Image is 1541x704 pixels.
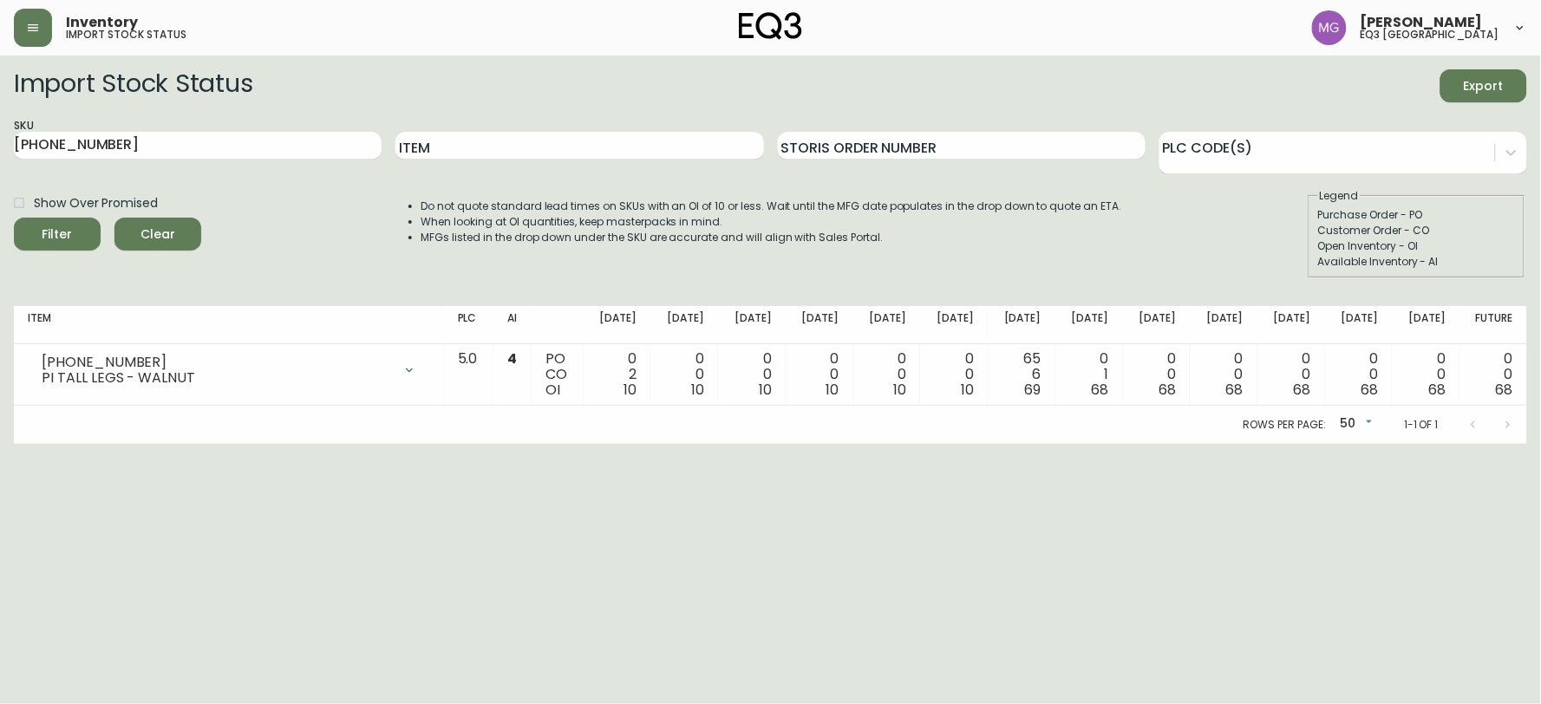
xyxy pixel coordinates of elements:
[1244,417,1326,433] p: Rows per page:
[421,214,1122,230] li: When looking at OI quantities, keep masterpacks in mind.
[650,306,718,344] th: [DATE]
[1361,29,1499,40] h5: eq3 [GEOGRAPHIC_DATA]
[1190,306,1257,344] th: [DATE]
[14,306,444,344] th: Item
[1454,75,1513,97] span: Export
[1294,380,1311,400] span: 68
[545,380,560,400] span: OI
[1496,380,1513,400] span: 68
[444,306,493,344] th: PLC
[42,224,73,245] div: Filter
[493,306,532,344] th: AI
[597,351,637,398] div: 0 2
[867,351,907,398] div: 0 0
[1318,223,1516,238] div: Customer Order - CO
[1137,351,1177,398] div: 0 0
[1002,351,1041,398] div: 65 6
[732,351,772,398] div: 0 0
[1318,188,1361,204] legend: Legend
[718,306,786,344] th: [DATE]
[1092,380,1109,400] span: 68
[42,355,392,370] div: [PHONE_NUMBER]
[421,199,1122,214] li: Do not quote standard lead times on SKUs with an OI of 10 or less. Wait until the MFG date popula...
[114,218,201,251] button: Clear
[1055,306,1123,344] th: [DATE]
[786,306,853,344] th: [DATE]
[128,224,187,245] span: Clear
[421,230,1122,245] li: MFGs listed in the drop down under the SKU are accurate and will align with Sales Portal.
[759,380,772,400] span: 10
[1226,380,1244,400] span: 68
[1404,417,1439,433] p: 1-1 of 1
[1428,380,1446,400] span: 68
[934,351,974,398] div: 0 0
[988,306,1055,344] th: [DATE]
[42,370,392,386] div: PI TALL LEGS - WALNUT
[507,349,517,368] span: 4
[826,380,839,400] span: 10
[1440,69,1527,102] button: Export
[1473,351,1513,398] div: 0 0
[1159,380,1176,400] span: 68
[1361,16,1483,29] span: [PERSON_NAME]
[1257,306,1325,344] th: [DATE]
[545,351,569,398] div: PO CO
[961,380,974,400] span: 10
[1312,10,1347,45] img: de8837be2a95cd31bb7c9ae23fe16153
[624,380,637,400] span: 10
[1406,351,1446,398] div: 0 0
[1318,238,1516,254] div: Open Inventory - OI
[1204,351,1244,398] div: 0 0
[1325,306,1393,344] th: [DATE]
[584,306,651,344] th: [DATE]
[920,306,988,344] th: [DATE]
[1318,254,1516,270] div: Available Inventory - AI
[739,12,803,40] img: logo
[66,29,186,40] h5: import stock status
[14,218,101,251] button: Filter
[1339,351,1379,398] div: 0 0
[66,16,138,29] span: Inventory
[1271,351,1311,398] div: 0 0
[691,380,704,400] span: 10
[1123,306,1191,344] th: [DATE]
[853,306,921,344] th: [DATE]
[1392,306,1459,344] th: [DATE]
[1459,306,1527,344] th: Future
[28,351,430,389] div: [PHONE_NUMBER]PI TALL LEGS - WALNUT
[444,344,493,406] td: 5.0
[1333,410,1376,439] div: 50
[34,194,158,212] span: Show Over Promised
[1361,380,1379,400] span: 68
[14,69,252,102] h2: Import Stock Status
[800,351,839,398] div: 0 0
[893,380,906,400] span: 10
[1025,380,1041,400] span: 69
[664,351,704,398] div: 0 0
[1069,351,1109,398] div: 0 1
[1318,207,1516,223] div: Purchase Order - PO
